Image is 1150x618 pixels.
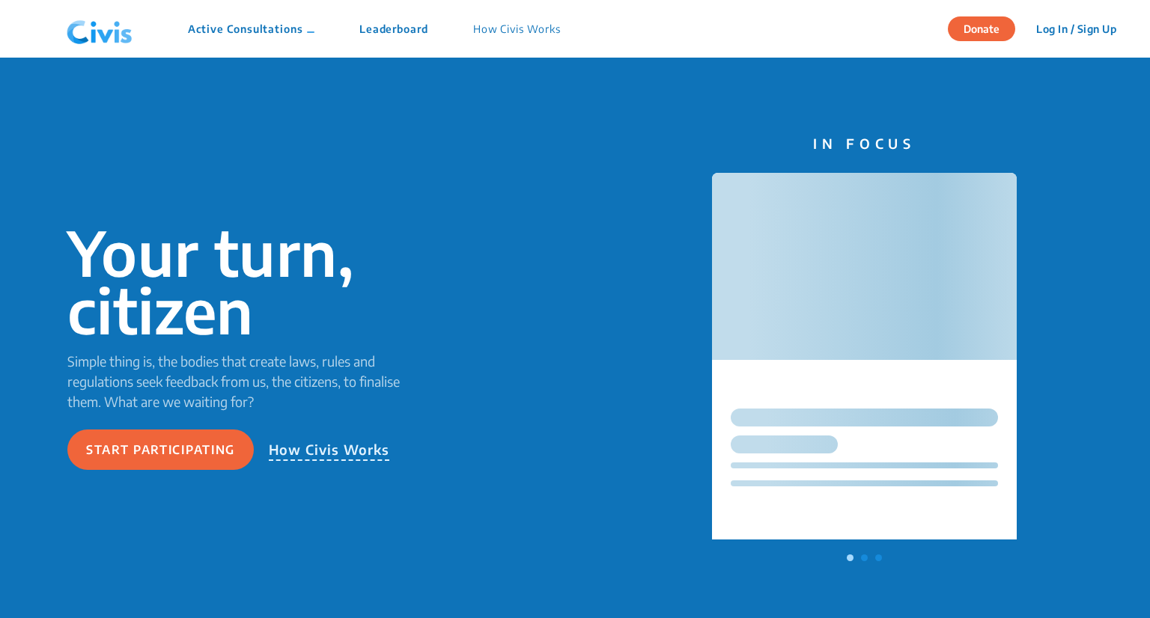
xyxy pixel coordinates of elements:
[473,21,561,37] p: How Civis Works
[269,439,390,461] p: How Civis Works
[948,20,1026,35] a: Donate
[1026,17,1126,40] button: Log In / Sign Up
[67,429,254,470] button: Start participating
[67,224,423,339] p: Your turn, citizen
[188,21,314,37] p: Active Consultations
[359,21,428,37] p: Leaderboard
[712,133,1017,153] p: IN FOCUS
[61,7,139,52] img: navlogo.png
[67,351,423,412] p: Simple thing is, the bodies that create laws, rules and regulations seek feedback from us, the ci...
[948,16,1015,41] button: Donate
